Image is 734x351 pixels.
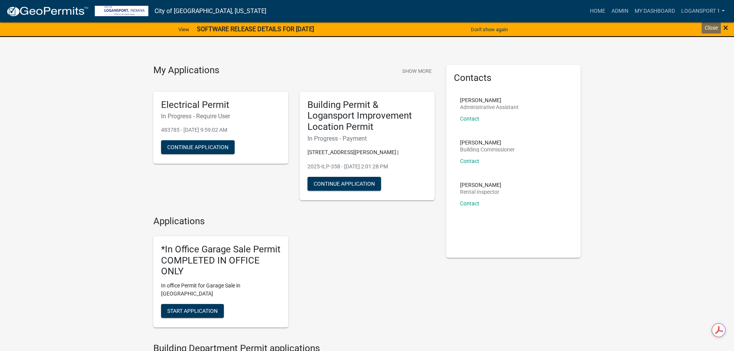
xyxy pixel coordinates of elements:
[153,216,435,227] h4: Applications
[632,4,678,18] a: My Dashboard
[153,65,219,76] h4: My Applications
[460,104,519,110] p: Administrative Assistant
[307,163,427,171] p: 2025-ILP-358 - [DATE] 2:01:28 PM
[468,23,511,36] button: Don't show again
[307,99,427,133] h5: Building Permit & Logansport Improvement Location Permit
[161,126,280,134] p: 483785 - [DATE] 9:59:02 AM
[161,304,224,318] button: Start Application
[460,182,501,188] p: [PERSON_NAME]
[460,200,479,207] a: Contact
[723,23,728,32] button: Close
[161,244,280,277] h5: *In Office Garage Sale Permit COMPLETED IN OFFICE ONLY
[460,189,501,195] p: Rental Inspector
[307,135,427,142] h6: In Progress - Payment
[197,25,314,33] strong: SOFTWARE RELEASE DETAILS FOR [DATE]
[399,65,435,77] button: Show More
[454,72,573,84] h5: Contacts
[161,282,280,298] p: In office Permit for Garage Sale in [GEOGRAPHIC_DATA]
[460,147,515,152] p: Building Commissioner
[460,158,479,164] a: Contact
[587,4,608,18] a: Home
[307,148,427,156] p: [STREET_ADDRESS][PERSON_NAME] |
[608,4,632,18] a: Admin
[702,22,721,34] div: Close
[175,23,192,36] a: View
[155,5,266,18] a: City of [GEOGRAPHIC_DATA], [US_STATE]
[307,177,381,191] button: Continue Application
[167,308,218,314] span: Start Application
[460,140,515,145] p: [PERSON_NAME]
[161,140,235,154] button: Continue Application
[460,116,479,122] a: Contact
[678,4,728,18] a: Logansport 1
[460,97,519,103] p: [PERSON_NAME]
[723,22,728,33] span: ×
[161,99,280,111] h5: Electrical Permit
[95,6,148,16] img: City of Logansport, Indiana
[161,113,280,120] h6: In Progress - Require User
